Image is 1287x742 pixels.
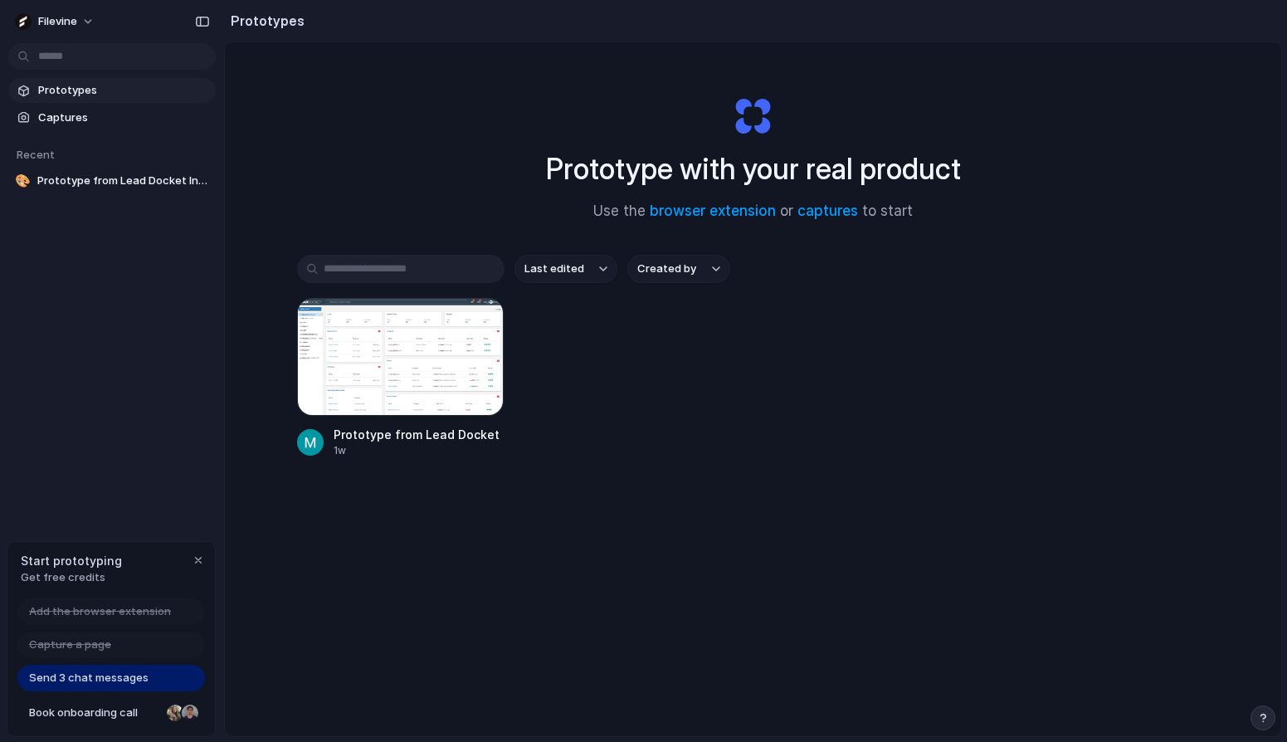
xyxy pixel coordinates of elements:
span: Add the browser extension [29,603,171,620]
a: browser extension [650,203,776,219]
div: 🎨 [15,173,31,189]
span: Last edited [524,261,584,277]
h2: Prototypes [224,11,305,31]
button: Created by [627,255,730,283]
button: Filevine [8,8,103,35]
span: Book onboarding call [29,705,160,721]
div: Nicole Kubica [165,703,185,723]
span: Filevine [38,13,77,30]
a: Book onboarding call [17,700,205,726]
div: Christian Iacullo [180,703,200,723]
div: 1w [334,443,505,458]
span: Created by [637,261,696,277]
a: Prototype from Lead Docket Intake DashboardPrototype from Lead Docket Intake Dashboard1w [297,298,505,458]
span: Captures [38,110,209,126]
span: Prototypes [38,82,209,99]
div: Prototype from Lead Docket Intake Dashboard [334,426,505,443]
span: Use the or to start [593,201,913,222]
a: captures [797,203,858,219]
button: Last edited [514,255,617,283]
span: Get free credits [21,569,122,586]
a: Prototypes [8,78,216,103]
a: Captures [8,105,216,130]
span: Start prototyping [21,552,122,569]
a: 🎨Prototype from Lead Docket Intake Dashboard [8,168,216,193]
span: Recent [17,148,55,161]
h1: Prototype with your real product [546,147,961,191]
span: Capture a page [29,637,111,653]
span: Send 3 chat messages [29,670,149,686]
span: Prototype from Lead Docket Intake Dashboard [37,173,209,189]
